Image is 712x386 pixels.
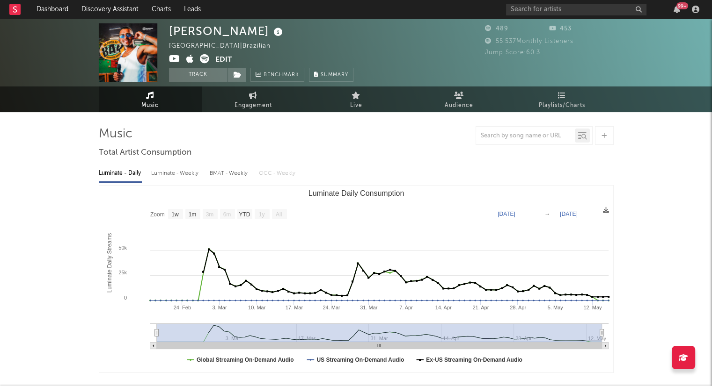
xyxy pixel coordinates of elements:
[485,26,508,32] span: 489
[285,305,303,310] text: 17. Mar
[188,211,196,218] text: 1m
[426,357,522,363] text: Ex-US Streaming On-Demand Audio
[399,305,413,310] text: 7. Apr
[118,245,127,250] text: 50k
[173,305,191,310] text: 24. Feb
[197,357,294,363] text: Global Streaming On-Demand Audio
[476,132,575,140] input: Search by song name or URL
[99,186,613,372] svg: Luminate Daily Consumption
[169,23,285,39] div: [PERSON_NAME]
[544,211,550,217] text: →
[169,41,281,52] div: [GEOGRAPHIC_DATA] | Brazilian
[472,305,489,310] text: 21. Apr
[583,305,602,310] text: 12. May
[235,100,272,111] span: Engagement
[323,305,340,310] text: 24. Mar
[308,189,404,197] text: Luminate Daily Consumption
[316,357,404,363] text: US Streaming On-Demand Audio
[258,211,264,218] text: 1y
[151,165,200,181] div: Luminate - Weekly
[510,305,526,310] text: 28. Apr
[215,54,232,66] button: Edit
[124,295,126,300] text: 0
[202,86,305,112] a: Engagement
[321,72,348,78] span: Summary
[435,305,451,310] text: 14. Apr
[141,100,159,111] span: Music
[485,38,573,44] span: 55.537 Monthly Listeners
[210,165,250,181] div: BMAT - Weekly
[206,211,213,218] text: 3m
[250,68,304,82] a: Benchmark
[674,6,680,13] button: 99+
[99,86,202,112] a: Music
[445,100,473,111] span: Audience
[408,86,511,112] a: Audience
[106,233,112,293] text: Luminate Daily Streams
[539,100,585,111] span: Playlists/Charts
[169,68,228,82] button: Track
[223,211,231,218] text: 6m
[99,165,142,181] div: Luminate - Daily
[549,26,572,32] span: 453
[309,68,353,82] button: Summary
[171,211,179,218] text: 1w
[676,2,688,9] div: 99 +
[305,86,408,112] a: Live
[485,50,540,56] span: Jump Score: 60.3
[511,86,614,112] a: Playlists/Charts
[248,305,266,310] text: 10. Mar
[350,100,362,111] span: Live
[547,305,563,310] text: 5. May
[239,211,250,218] text: YTD
[506,4,646,15] input: Search for artists
[264,70,299,81] span: Benchmark
[99,147,191,158] span: Total Artist Consumption
[560,211,578,217] text: [DATE]
[118,270,127,275] text: 25k
[150,211,165,218] text: Zoom
[498,211,515,217] text: [DATE]
[212,305,227,310] text: 3. Mar
[275,211,281,218] text: All
[360,305,378,310] text: 31. Mar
